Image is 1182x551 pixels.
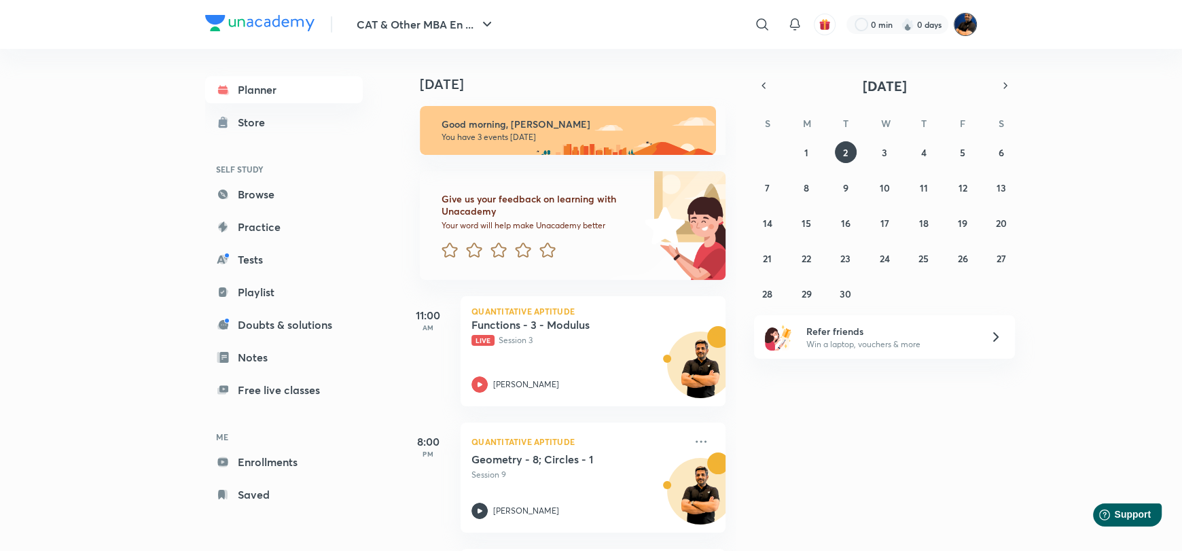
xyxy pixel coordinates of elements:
[882,146,887,159] abbr: September 3, 2025
[471,469,685,481] p: Session 9
[912,141,934,163] button: September 4, 2025
[804,146,808,159] abbr: September 1, 2025
[806,338,973,351] p: Win a laptop, vouchers & more
[835,141,857,163] button: September 2, 2025
[912,212,934,234] button: September 18, 2025
[765,181,770,194] abbr: September 7, 2025
[952,247,973,269] button: September 26, 2025
[205,109,363,136] a: Store
[205,344,363,371] a: Notes
[471,335,495,346] span: Live
[598,171,726,280] img: feedback_image
[757,212,778,234] button: September 14, 2025
[802,217,811,230] abbr: September 15, 2025
[205,425,363,448] h6: ME
[442,118,704,130] h6: Good morning, [PERSON_NAME]
[765,117,770,130] abbr: Sunday
[997,181,1006,194] abbr: September 13, 2025
[1061,498,1167,536] iframe: Help widget launcher
[835,212,857,234] button: September 16, 2025
[901,18,914,31] img: streak
[238,114,273,130] div: Store
[958,217,967,230] abbr: September 19, 2025
[795,141,817,163] button: September 1, 2025
[920,146,926,159] abbr: September 4, 2025
[843,146,848,159] abbr: September 2, 2025
[803,117,811,130] abbr: Monday
[999,146,1004,159] abbr: September 6, 2025
[874,141,895,163] button: September 3, 2025
[843,181,848,194] abbr: September 9, 2025
[881,117,891,130] abbr: Wednesday
[912,177,934,198] button: September 11, 2025
[205,279,363,306] a: Playlist
[802,287,812,300] abbr: September 29, 2025
[918,217,928,230] abbr: September 18, 2025
[762,287,772,300] abbr: September 28, 2025
[205,311,363,338] a: Doubts & solutions
[757,247,778,269] button: September 21, 2025
[205,246,363,273] a: Tests
[401,450,455,458] p: PM
[806,324,973,338] h6: Refer friends
[205,76,363,103] a: Planner
[442,132,704,143] p: You have 3 events [DATE]
[840,287,851,300] abbr: September 30, 2025
[763,252,772,265] abbr: September 21, 2025
[471,452,641,466] h5: Geometry - 8; Circles - 1
[795,212,817,234] button: September 15, 2025
[918,252,929,265] abbr: September 25, 2025
[952,212,973,234] button: September 19, 2025
[874,212,895,234] button: September 17, 2025
[990,212,1012,234] button: September 20, 2025
[401,323,455,332] p: AM
[912,247,934,269] button: September 25, 2025
[757,283,778,304] button: September 28, 2025
[843,117,848,130] abbr: Tuesday
[880,217,889,230] abbr: September 17, 2025
[840,252,850,265] abbr: September 23, 2025
[205,15,315,31] img: Company Logo
[795,177,817,198] button: September 8, 2025
[205,158,363,181] h6: SELF STUDY
[835,247,857,269] button: September 23, 2025
[401,307,455,323] h5: 11:00
[205,213,363,241] a: Practice
[997,252,1006,265] abbr: September 27, 2025
[920,117,926,130] abbr: Thursday
[668,339,733,404] img: Avatar
[420,106,716,155] img: morning
[205,181,363,208] a: Browse
[471,307,715,315] p: Quantitative Aptitude
[442,220,640,231] p: Your word will help make Unacademy better
[957,252,967,265] abbr: September 26, 2025
[205,15,315,35] a: Company Logo
[348,11,503,38] button: CAT & Other MBA En ...
[205,376,363,404] a: Free live classes
[999,117,1004,130] abbr: Saturday
[960,117,965,130] abbr: Friday
[668,465,733,531] img: Avatar
[795,283,817,304] button: September 29, 2025
[958,181,967,194] abbr: September 12, 2025
[442,193,640,217] h6: Give us your feedback on learning with Unacademy
[990,141,1012,163] button: September 6, 2025
[879,252,889,265] abbr: September 24, 2025
[960,146,965,159] abbr: September 5, 2025
[795,247,817,269] button: September 22, 2025
[471,318,641,332] h5: Functions - 3 - Modulus
[835,283,857,304] button: September 30, 2025
[493,378,559,391] p: [PERSON_NAME]
[205,448,363,476] a: Enrollments
[804,181,809,194] abbr: September 8, 2025
[919,181,927,194] abbr: September 11, 2025
[874,247,895,269] button: September 24, 2025
[879,181,889,194] abbr: September 10, 2025
[420,76,739,92] h4: [DATE]
[471,433,685,450] p: Quantitative Aptitude
[763,217,772,230] abbr: September 14, 2025
[205,481,363,508] a: Saved
[990,247,1012,269] button: September 27, 2025
[835,177,857,198] button: September 9, 2025
[996,217,1007,230] abbr: September 20, 2025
